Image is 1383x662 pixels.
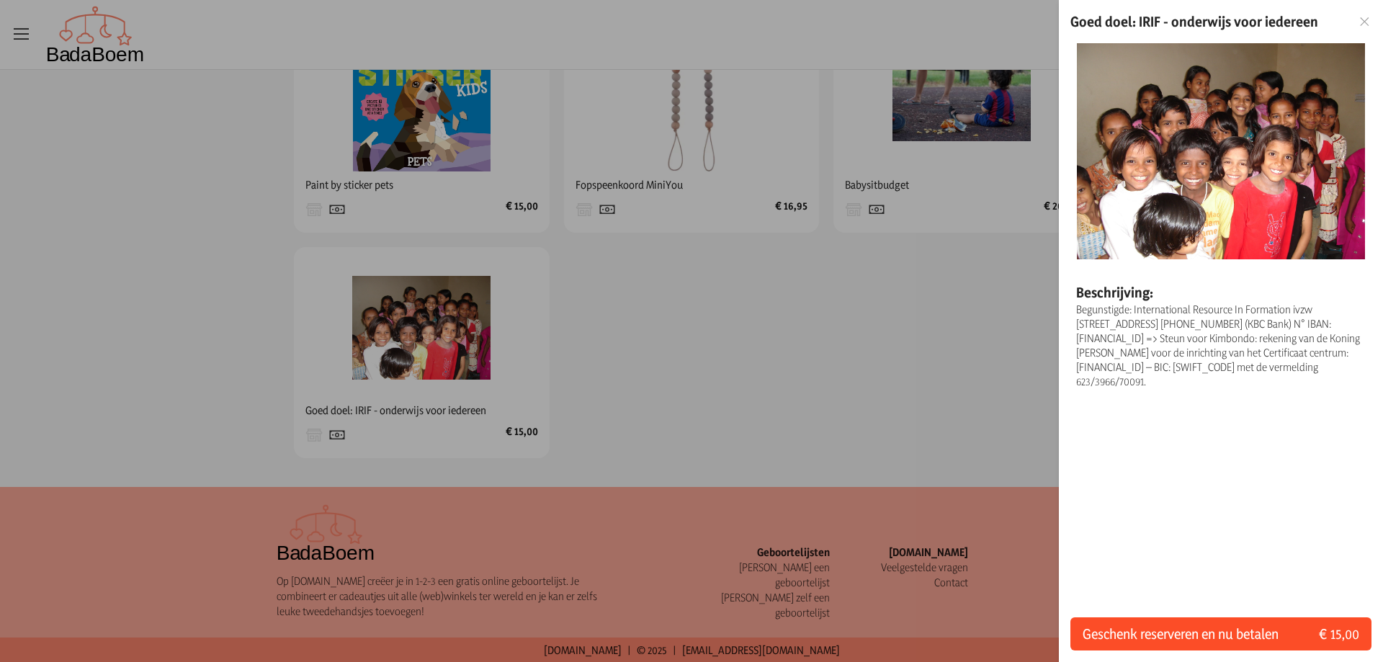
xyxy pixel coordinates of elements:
[1076,282,1366,303] p: Beschrijving:
[1077,43,1365,259] img: Goed doel: IRIF - onderwijs voor iedereen
[1070,617,1371,650] button: Geschenk reserveren en nu betalen€ 15,00
[1319,624,1359,644] span: € 15,00
[1070,12,1318,32] h2: Goed doel: IRIF - onderwijs voor iedereen
[1083,624,1279,644] span: Geschenk reserveren en nu betalen
[1076,303,1366,389] p: Begunstigde: International Resource In Formation ivzw [STREET_ADDRESS] [PHONE_NUMBER] (KBC Bank) ...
